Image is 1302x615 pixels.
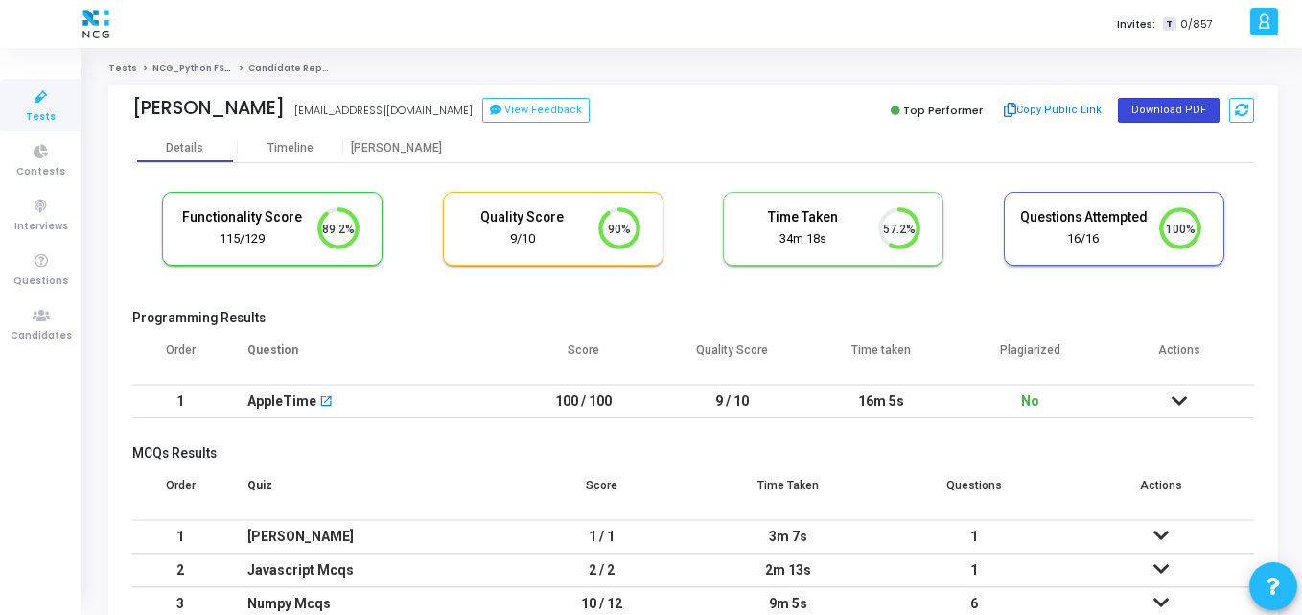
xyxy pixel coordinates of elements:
td: 9 / 10 [658,385,807,418]
div: Details [166,141,203,155]
div: AppleTime [247,386,316,417]
div: 115/129 [177,230,306,248]
td: 1 [881,520,1067,554]
td: 2 / 2 [509,554,695,587]
td: 1 [881,554,1067,587]
th: Time taken [807,331,957,385]
div: 34m 18s [738,230,867,248]
th: Quality Score [658,331,807,385]
td: 1 [132,520,228,554]
span: Contests [16,164,65,180]
span: Tests [26,109,56,126]
span: No [1021,393,1039,409]
span: Candidate Report [248,62,337,74]
h5: Functionality Score [177,209,306,225]
div: [EMAIL_ADDRESS][DOMAIN_NAME] [294,103,473,119]
h5: Programming Results [132,310,1254,326]
td: 16m 5s [807,385,957,418]
h5: Questions Attempted [1019,209,1148,225]
div: [PERSON_NAME] [343,141,449,155]
td: 2 [132,554,228,587]
h5: MCQs Results [132,445,1254,461]
div: [PERSON_NAME] [132,97,285,119]
div: 16/16 [1019,230,1148,248]
div: Timeline [267,141,314,155]
button: Download PDF [1118,98,1220,123]
h5: Time Taken [738,209,867,225]
span: T [1163,17,1175,32]
th: Actions [1105,331,1255,385]
div: 2m 13s [714,555,862,586]
th: Score [509,331,659,385]
label: Invites: [1117,16,1155,33]
th: Order [132,466,228,520]
th: Quiz [228,466,509,520]
td: 1 / 1 [509,520,695,554]
h5: Quality Score [458,209,587,225]
a: NCG_Python FS_Developer_2025 [152,62,314,74]
div: Javascript Mcqs [247,555,490,586]
th: Score [509,466,695,520]
mat-icon: open_in_new [319,396,333,410]
th: Question [228,331,509,385]
th: Time Taken [695,466,881,520]
nav: breadcrumb [108,62,1278,75]
th: Order [132,331,228,385]
a: Tests [108,62,137,74]
span: Interviews [14,219,68,235]
div: 3m 7s [714,521,862,553]
span: Candidates [11,328,72,344]
td: 1 [132,385,228,418]
span: Top Performer [903,103,983,118]
th: Actions [1068,466,1254,520]
button: View Feedback [482,98,590,123]
div: 9/10 [458,230,587,248]
div: [PERSON_NAME] [247,521,490,553]
td: 100 / 100 [509,385,659,418]
th: Questions [881,466,1067,520]
span: 0/857 [1180,16,1213,33]
span: Questions [13,273,68,290]
img: logo [78,5,114,43]
th: Plagiarized [956,331,1105,385]
button: Copy Public Link [998,96,1108,125]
